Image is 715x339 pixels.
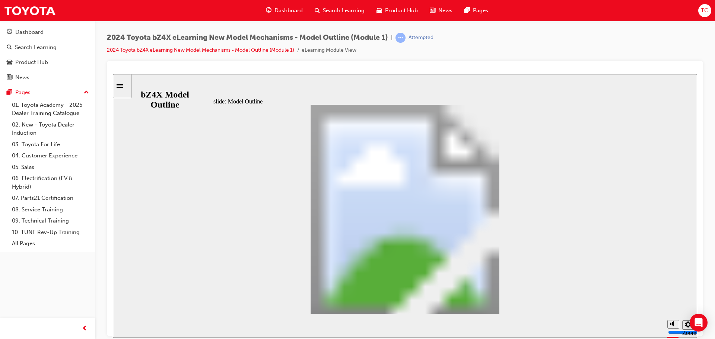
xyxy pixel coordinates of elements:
[7,74,12,81] span: news-icon
[84,88,89,97] span: up-icon
[9,215,92,227] a: 09. Technical Training
[438,6,452,15] span: News
[3,55,92,69] a: Product Hub
[698,4,711,17] button: TC
[3,86,92,99] button: Pages
[458,3,494,18] a: pages-iconPages
[409,34,433,41] div: Attempted
[9,173,92,192] a: 06. Electrification (EV & Hybrid)
[4,2,56,19] img: Trak
[15,28,44,36] div: Dashboard
[569,256,584,275] label: Zoom to fit
[3,25,92,39] a: Dashboard
[9,204,92,215] a: 08. Service Training
[315,6,320,15] span: search-icon
[464,6,470,15] span: pages-icon
[555,255,603,261] input: volume
[371,3,424,18] a: car-iconProduct Hub
[266,6,271,15] span: guage-icon
[15,88,31,97] div: Pages
[107,33,388,42] span: 2024 Toyota bZ4X eLearning New Model Mechanisms - Model Outline (Module 1)
[7,89,12,96] span: pages-icon
[9,227,92,238] a: 10. TUNE Rev-Up Training
[9,139,92,150] a: 03. Toyota For Life
[7,29,12,36] span: guage-icon
[9,119,92,139] a: 02. New - Toyota Dealer Induction
[15,58,48,67] div: Product Hub
[309,3,371,18] a: search-iconSearch Learning
[701,6,708,15] span: TC
[395,33,406,43] span: learningRecordVerb_ATTEMPT-icon
[376,6,382,15] span: car-icon
[690,314,708,332] div: Open Intercom Messenger
[15,43,57,52] div: Search Learning
[430,6,435,15] span: news-icon
[9,99,92,119] a: 01. Toyota Academy - 2025 Dealer Training Catalogue
[569,246,581,256] button: settings
[3,71,92,84] a: News
[15,73,29,82] div: News
[551,240,581,264] div: misc controls
[391,33,393,42] span: |
[3,41,92,54] a: Search Learning
[3,24,92,86] button: DashboardSearch LearningProduct HubNews
[9,192,92,204] a: 07. Parts21 Certification
[302,46,356,55] li: eLearning Module View
[7,59,12,66] span: car-icon
[107,47,294,53] a: 2024 Toyota bZ4X eLearning New Model Mechanisms - Model Outline (Module 1)
[473,6,488,15] span: Pages
[9,238,92,249] a: All Pages
[7,44,12,51] span: search-icon
[82,324,88,333] span: prev-icon
[385,6,418,15] span: Product Hub
[260,3,309,18] a: guage-iconDashboard
[9,150,92,161] a: 04. Customer Experience
[424,3,458,18] a: news-iconNews
[554,246,566,255] button: volume
[323,6,365,15] span: Search Learning
[274,6,303,15] span: Dashboard
[9,161,92,173] a: 05. Sales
